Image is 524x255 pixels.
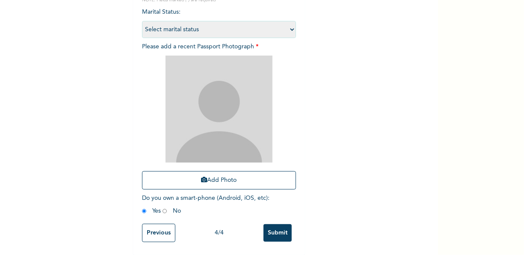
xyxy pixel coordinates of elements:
[142,171,296,190] button: Add Photo
[166,56,272,163] img: Crop
[142,44,296,194] span: Please add a recent Passport Photograph
[142,9,296,33] span: Marital Status :
[142,224,175,242] input: Previous
[175,228,263,237] div: 4 / 4
[142,195,269,214] span: Do you own a smart-phone (Android, iOS, etc) : Yes No
[263,224,292,242] input: Submit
